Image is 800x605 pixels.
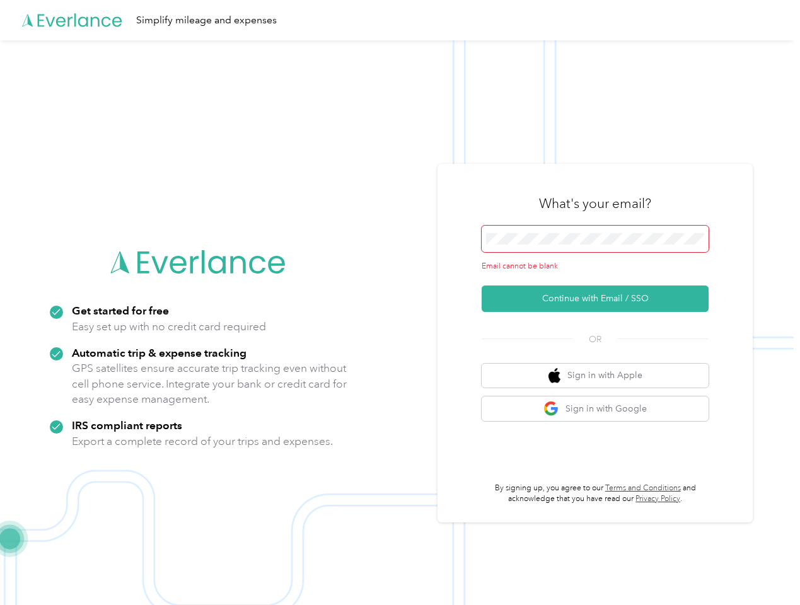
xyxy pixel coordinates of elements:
div: Simplify mileage and expenses [136,13,277,28]
strong: IRS compliant reports [72,418,182,432]
div: Email cannot be blank [482,261,709,272]
span: OR [573,333,617,346]
img: google logo [543,401,559,417]
button: apple logoSign in with Apple [482,364,709,388]
a: Terms and Conditions [605,483,681,493]
a: Privacy Policy [635,494,680,504]
p: Easy set up with no credit card required [72,319,266,335]
img: apple logo [548,368,561,384]
strong: Automatic trip & expense tracking [72,346,246,359]
button: Continue with Email / SSO [482,285,709,312]
p: Export a complete record of your trips and expenses. [72,434,333,449]
p: By signing up, you agree to our and acknowledge that you have read our . [482,483,709,505]
h3: What's your email? [539,195,651,212]
p: GPS satellites ensure accurate trip tracking even without cell phone service. Integrate your bank... [72,360,347,407]
strong: Get started for free [72,304,169,317]
button: google logoSign in with Google [482,396,709,421]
